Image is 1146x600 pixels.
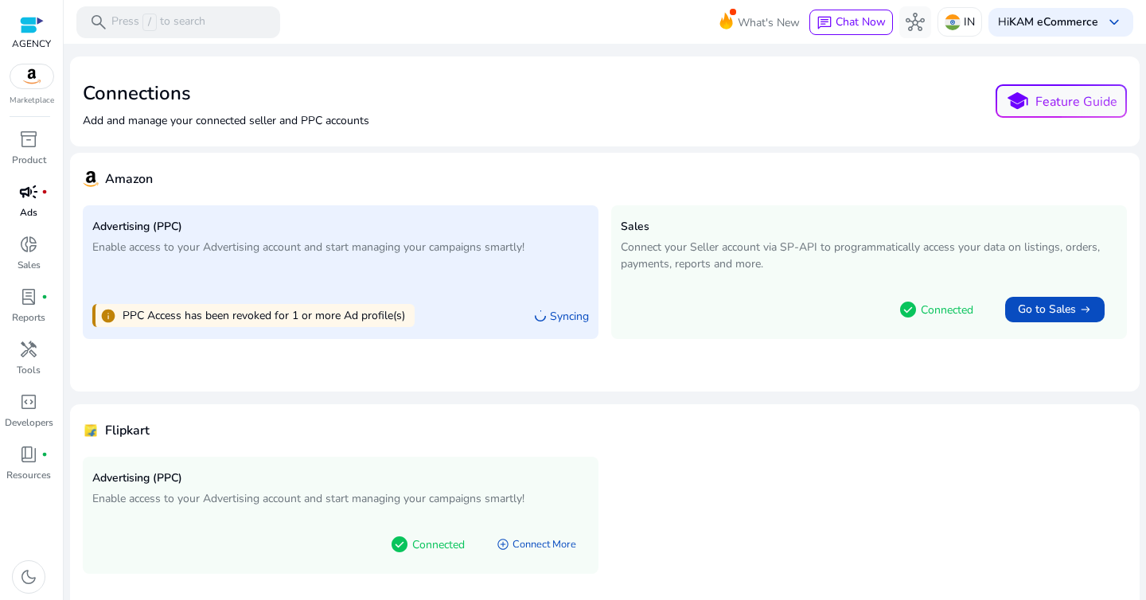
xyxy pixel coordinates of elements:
[41,451,48,458] span: fiber_manual_record
[621,220,1117,234] h5: Sales
[83,112,369,129] p: Add and manage your connected seller and PPC accounts
[18,258,41,272] p: Sales
[20,205,37,220] p: Ads
[921,302,973,318] p: Connected
[19,445,38,464] span: book_4
[92,490,589,507] p: Enable access to your Advertising account and start managing your campaigns smartly!
[945,14,961,30] img: in.svg
[12,37,51,51] p: AGENCY
[390,535,409,554] span: check_circle
[111,14,205,31] p: Press to search
[550,308,589,325] p: Syncing
[497,538,509,551] span: add_circle
[1005,297,1105,322] button: Go to Salesarrow_right_alt
[964,8,975,36] p: IN
[836,14,886,29] span: Chat Now
[412,536,465,553] p: Connected
[817,15,832,31] span: chat
[5,415,53,430] p: Developers
[899,6,931,38] button: hub
[19,182,38,201] span: campaign
[19,287,38,306] span: lab_profile
[996,84,1127,118] button: schoolFeature Guide
[6,468,51,482] p: Resources
[992,290,1117,329] a: Go to Salesarrow_right_alt
[83,82,369,105] h2: Connections
[92,220,589,234] h5: Advertising (PPC)
[1079,303,1092,316] span: arrow_right_alt
[41,294,48,300] span: fiber_manual_record
[738,9,800,37] span: What's New
[1105,13,1124,32] span: keyboard_arrow_down
[17,363,41,377] p: Tools
[142,14,157,31] span: /
[998,17,1098,28] p: Hi
[1009,14,1098,29] b: KAM eCommerce
[484,530,589,559] a: add_circleConnect More
[123,307,405,324] p: PPC Access has been revoked for 1 or more Ad profile(s)
[19,130,38,149] span: inventory_2
[10,64,53,88] img: amazon.svg
[898,300,918,319] span: check_circle
[105,423,150,438] h4: Flipkart
[1006,90,1029,113] span: school
[1035,92,1117,111] p: Feature Guide
[19,340,38,359] span: handyman
[809,10,893,35] button: chatChat Now
[92,239,589,255] p: Enable access to your Advertising account and start managing your campaigns smartly!
[105,172,153,187] h4: Amazon
[1018,302,1076,318] span: Go to Sales
[89,13,108,32] span: search
[621,239,1117,272] p: Connect your Seller account via SP-API to programmatically access your data on listings, orders, ...
[10,95,54,107] p: Marketplace
[19,392,38,411] span: code_blocks
[92,472,589,485] h5: Advertising (PPC)
[41,189,48,195] span: fiber_manual_record
[100,308,116,324] span: info
[12,310,45,325] p: Reports
[12,153,46,167] p: Product
[19,235,38,254] span: donut_small
[19,567,38,586] span: dark_mode
[906,13,925,32] span: hub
